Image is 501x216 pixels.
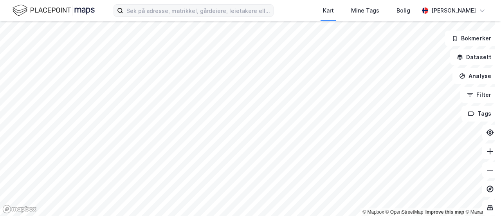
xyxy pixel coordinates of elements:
div: Kart [323,6,334,15]
div: Mine Tags [351,6,379,15]
div: Kontrollprogram for chat [462,178,501,216]
img: logo.f888ab2527a4732fd821a326f86c7f29.svg [13,4,95,17]
input: Søk på adresse, matrikkel, gårdeiere, leietakere eller personer [123,5,273,16]
div: [PERSON_NAME] [431,6,476,15]
div: Bolig [396,6,410,15]
iframe: Chat Widget [462,178,501,216]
